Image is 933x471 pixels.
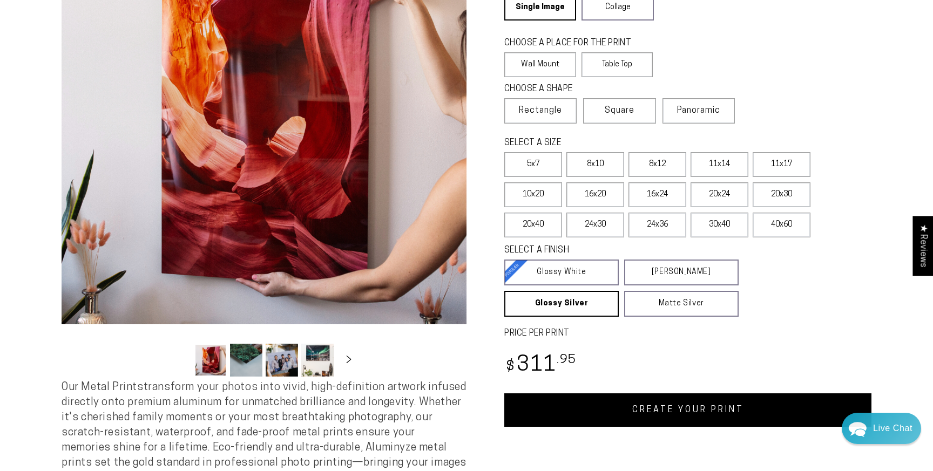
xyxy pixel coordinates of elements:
[842,413,921,444] div: Chat widget toggle
[566,152,624,177] label: 8x10
[506,360,515,374] span: $
[90,16,118,44] img: Marie J
[628,213,686,237] label: 24x36
[266,344,298,377] button: Load image 3 in gallery view
[691,182,748,207] label: 20x24
[73,325,157,343] a: Send a Message
[753,213,810,237] label: 40x60
[36,106,46,117] img: missing_thumb-9d6c3a54066ef25ae95f5dc6d59505127880417e42794f8707aec483bafeb43d.png
[36,118,209,128] p: Hi [PERSON_NAME], Thank you for reaching out to us. I apologize but I don't have that option on m...
[504,327,871,340] label: PRICE PER PRINT
[912,216,933,276] div: Click to open Judge.me floating reviews tab
[49,106,191,117] div: Aluminyze
[504,137,720,149] legend: SELECT A SIZE
[504,393,871,427] a: CREATE YOUR PRINT
[628,152,686,177] label: 8x12
[504,291,619,317] a: Glossy Silver
[16,50,214,59] div: We usually reply in a few hours.
[691,213,748,237] label: 30x40
[504,83,645,95] legend: CHOOSE A SHAPE
[504,182,562,207] label: 10x20
[191,107,209,115] div: [DATE]
[566,213,624,237] label: 24x30
[557,354,576,366] sup: .95
[753,182,810,207] label: 20x30
[504,213,562,237] label: 20x40
[116,308,146,316] span: Re:amaze
[504,37,643,50] legend: CHOOSE A PLACE FOR THE PRINT
[504,355,576,376] bdi: 311
[519,104,562,117] span: Rectangle
[504,52,576,77] label: Wall Mount
[301,344,334,377] button: Load image 4 in gallery view
[628,182,686,207] label: 16x24
[504,260,619,285] a: Glossy White
[605,104,634,117] span: Square
[873,413,912,444] div: Contact Us Directly
[753,152,810,177] label: 11x17
[677,106,720,115] span: Panoramic
[624,260,739,285] a: [PERSON_NAME]
[112,16,140,44] img: John
[83,310,146,315] span: We run on
[337,348,361,372] button: Slide right
[167,348,191,372] button: Slide left
[624,291,739,317] a: Matte Silver
[691,152,748,177] label: 11x14
[504,244,712,257] legend: SELECT A FINISH
[230,344,262,377] button: Load image 2 in gallery view
[194,344,227,377] button: Load image 1 in gallery view
[504,152,562,177] label: 5x7
[582,52,653,77] label: Table Top
[22,86,207,97] div: Recent Conversations
[566,182,624,207] label: 16x20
